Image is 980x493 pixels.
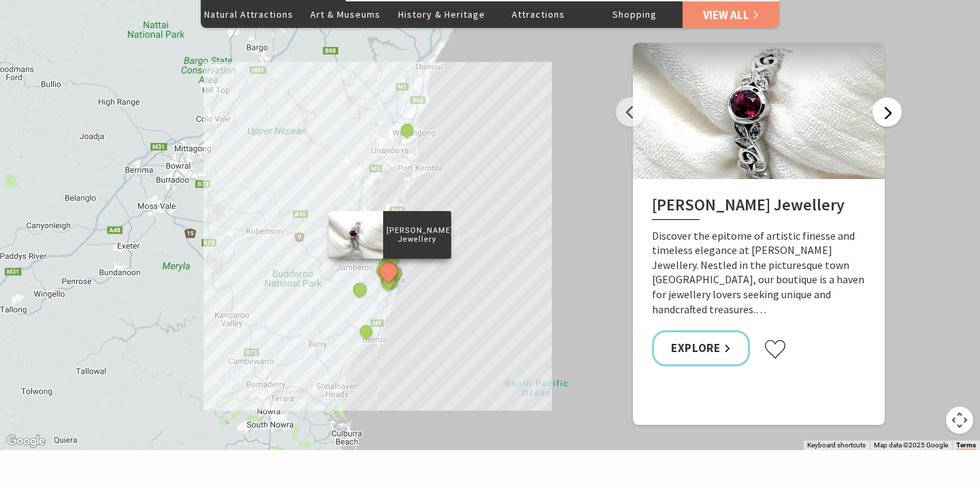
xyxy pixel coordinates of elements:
button: Keyboard shortcuts [807,441,866,450]
button: See detail about Sara Handmade Jewellery [376,259,401,284]
button: See detail about Bonaira Native Gardens, Kiama [380,272,398,289]
button: Next [872,97,902,127]
button: Previous [616,97,645,127]
a: Open this area in Google Maps (opens a new window) [3,432,48,450]
h2: [PERSON_NAME] Jewellery [652,195,866,220]
button: See detail about Saddleback Mountain Lookout, Kiama [351,280,369,298]
span: Map data ©2025 Google [874,441,948,449]
p: [PERSON_NAME] Jewellery [383,224,451,246]
button: Map camera controls [946,407,973,434]
button: Shopping [587,1,683,28]
a: Terms (opens in new tab) [956,441,976,449]
button: See detail about Miss Zoe's School of Dance [398,121,416,139]
a: View All [683,1,779,28]
button: See detail about Surf Camp Australia [357,323,375,340]
a: Explore [652,330,750,366]
button: Attractions [490,1,587,28]
button: History & Heritage [393,1,490,28]
p: Discover the epitome of artistic finesse and timeless elegance at [PERSON_NAME] Jewellery. Nestle... [652,229,866,317]
button: Art & Museums [297,1,394,28]
img: Google [3,432,48,450]
button: Natural Attractions [201,1,297,28]
button: Click to favourite Sara Handmade Jewellery [764,339,787,360]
